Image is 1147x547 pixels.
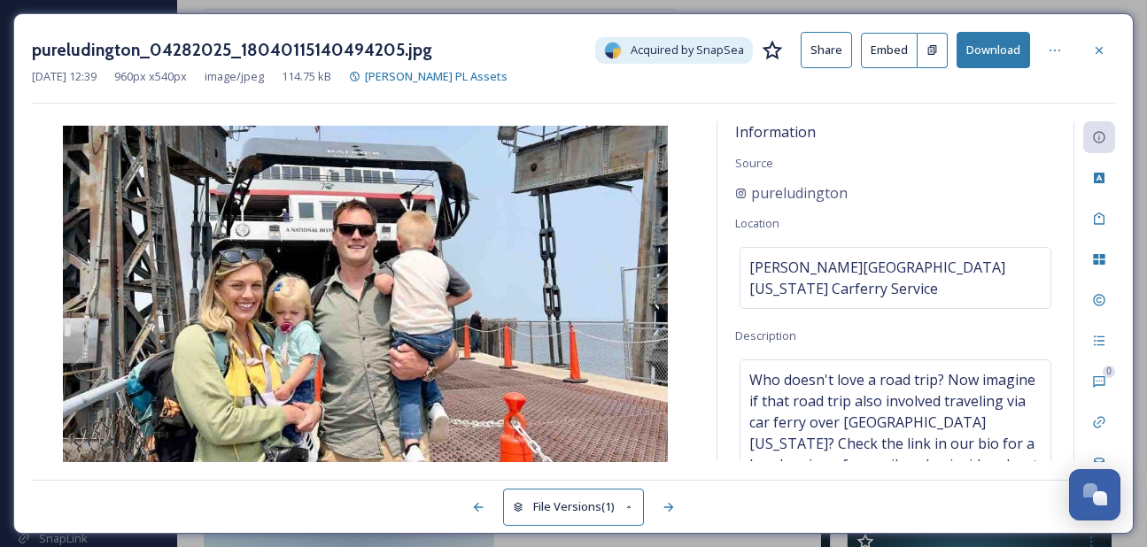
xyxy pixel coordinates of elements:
[861,33,918,68] button: Embed
[735,182,848,204] a: pureludington
[1069,469,1120,520] button: Open Chat
[114,68,187,85] span: 960 px x 540 px
[282,68,331,85] span: 114.75 kB
[735,122,816,142] span: Information
[503,489,645,525] button: File Versions(1)
[631,42,744,58] span: Acquired by SnapSea
[735,155,773,171] span: Source
[735,327,796,343] span: Description
[32,126,699,466] img: d5c3f5b6-ace9-9fe9-14fb-4f04bb59f554.jpg
[751,182,848,204] span: pureludington
[1103,366,1115,378] div: 0
[205,68,264,85] span: image/jpeg
[749,257,1042,299] span: [PERSON_NAME][GEOGRAPHIC_DATA] [US_STATE] Carferry Service
[957,32,1030,68] button: Download
[604,42,622,59] img: snapsea-logo.png
[365,68,508,84] span: [PERSON_NAME] PL Assets
[735,215,779,231] span: Location
[32,37,432,63] h3: pureludington_04282025_18040115140494205.jpg
[32,68,97,85] span: [DATE] 12:39
[801,32,852,68] button: Share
